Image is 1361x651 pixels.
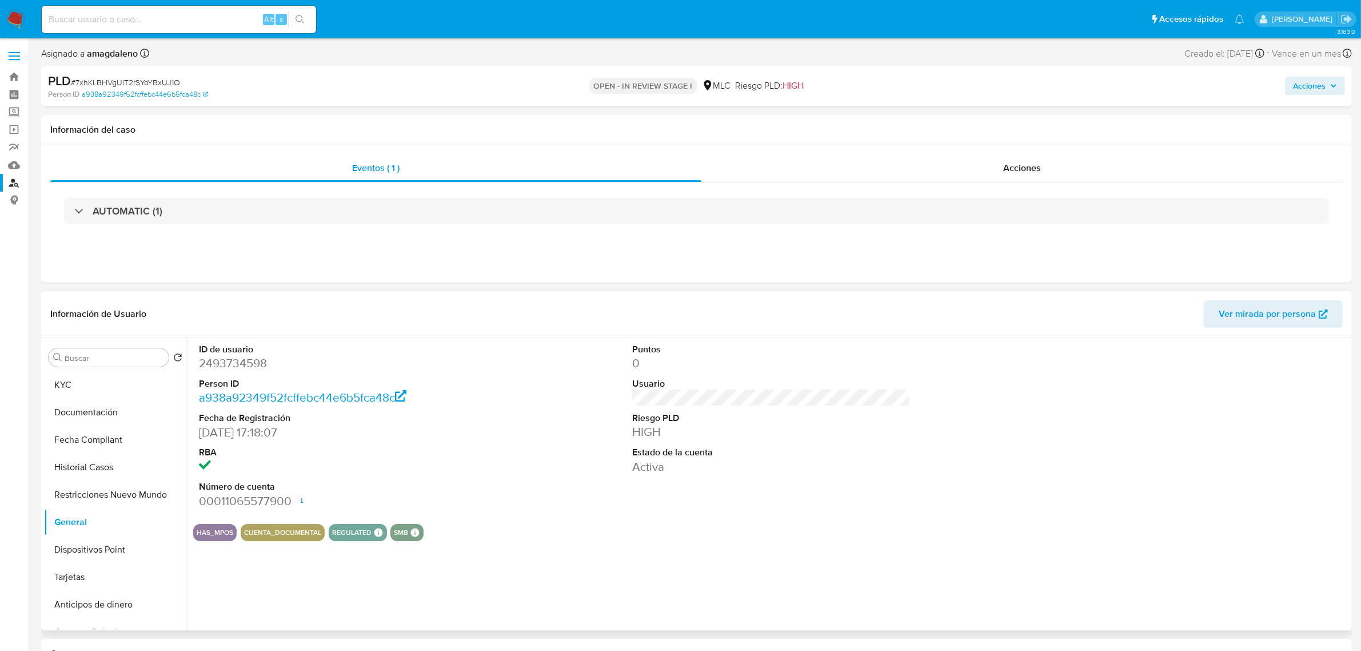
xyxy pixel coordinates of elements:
[44,618,187,646] button: Cruces y Relaciones
[85,47,138,60] b: amagdaleno
[82,89,208,100] a: a938a92349f52fcffebc44e6b5fca48c
[632,343,910,356] dt: Puntos
[48,89,79,100] b: Person ID
[53,353,62,362] button: Buscar
[93,205,162,217] h3: AUTOMATIC (1)
[1285,77,1345,95] button: Acciones
[288,11,312,27] button: search-icon
[632,459,910,475] dd: Activa
[1159,13,1223,25] span: Accesos rápidos
[1003,161,1041,174] span: Acciones
[44,371,187,399] button: KYC
[41,47,138,60] span: Asignado a
[736,80,804,92] span: Riesgo PLD:
[632,378,910,390] dt: Usuario
[589,78,697,94] p: OPEN - IN REVIEW STAGE I
[280,14,283,25] span: s
[71,77,180,88] span: # 7xhKLBHVgUIT2rSYoYBxUJ1O
[1340,13,1352,25] a: Salir
[44,509,187,536] button: General
[64,198,1329,224] div: AUTOMATIC (1)
[1272,47,1341,60] span: Vence en un mes
[42,12,316,27] input: Buscar usuario o caso...
[199,378,477,390] dt: Person ID
[65,353,164,363] input: Buscar
[1204,300,1343,328] button: Ver mirada por persona
[44,426,187,454] button: Fecha Compliant
[199,343,477,356] dt: ID de usuario
[44,591,187,618] button: Anticipos de dinero
[44,399,187,426] button: Documentación
[1267,46,1270,61] span: -
[173,353,182,366] button: Volver al orden por defecto
[199,481,477,493] dt: Número de cuenta
[44,481,187,509] button: Restricciones Nuevo Mundo
[199,412,477,424] dt: Fecha de Registración
[48,72,71,90] b: PLD
[702,80,731,92] div: MLC
[632,446,910,459] dt: Estado de la cuenta
[783,79,804,92] span: HIGH
[199,389,407,406] a: a938a92349f52fcffebc44e6b5fca48c
[1219,300,1316,328] span: Ver mirada por persona
[632,424,910,440] dd: HIGH
[50,308,146,320] h1: Información de Usuario
[1293,77,1326,95] span: Acciones
[44,454,187,481] button: Historial Casos
[44,536,187,563] button: Dispositivos Point
[1184,46,1264,61] div: Creado el: [DATE]
[199,446,477,459] dt: RBA
[199,424,477,440] dd: [DATE] 17:18:07
[50,124,1343,136] h1: Información del caso
[1235,14,1244,24] a: Notificaciones
[264,14,273,25] span: Alt
[1272,14,1336,25] p: camilafernanda.paredessaldano@mercadolibre.cl
[632,412,910,424] dt: Riesgo PLD
[352,161,400,174] span: Eventos ( 1 )
[632,355,910,371] dd: 0
[44,563,187,591] button: Tarjetas
[199,493,477,509] dd: 00011065577900
[199,355,477,371] dd: 2493734598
